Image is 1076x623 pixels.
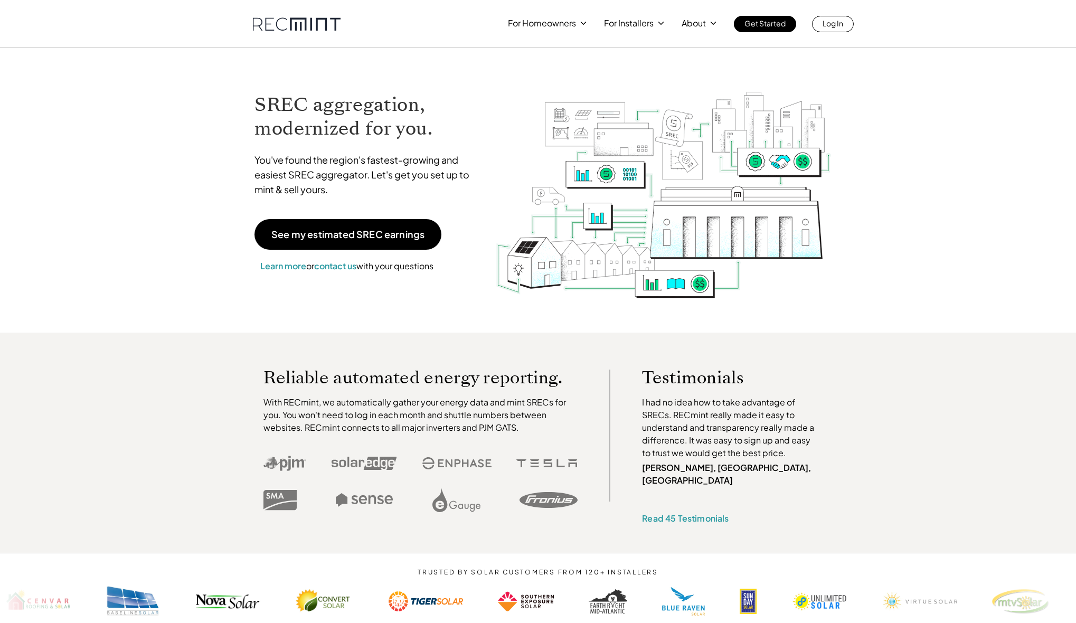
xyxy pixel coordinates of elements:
[260,260,306,271] a: Learn more
[604,16,654,31] p: For Installers
[254,153,479,197] p: You've found the region's fastest-growing and easiest SREC aggregator. Let's get you set up to mi...
[263,396,578,434] p: With RECmint, we automatically gather your energy data and mint SRECs for you. You won't need to ...
[642,513,729,524] a: Read 45 Testimonials
[254,219,441,250] a: See my estimated SREC earnings
[642,370,799,385] p: Testimonials
[386,569,691,576] p: TRUSTED BY SOLAR CUSTOMERS FROM 120+ INSTALLERS
[642,396,819,459] p: I had no idea how to take advantage of SRECs. RECmint really made it easy to understand and trans...
[823,16,843,31] p: Log In
[642,461,819,487] p: [PERSON_NAME], [GEOGRAPHIC_DATA], [GEOGRAPHIC_DATA]
[508,16,576,31] p: For Homeowners
[812,16,854,32] a: Log In
[314,260,356,271] a: contact us
[744,16,786,31] p: Get Started
[682,16,706,31] p: About
[734,16,796,32] a: Get Started
[263,370,578,385] p: Reliable automated energy reporting.
[271,230,424,239] p: See my estimated SREC earnings
[495,64,832,301] img: RECmint value cycle
[254,259,439,273] p: or with your questions
[254,93,479,140] h1: SREC aggregation, modernized for you.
